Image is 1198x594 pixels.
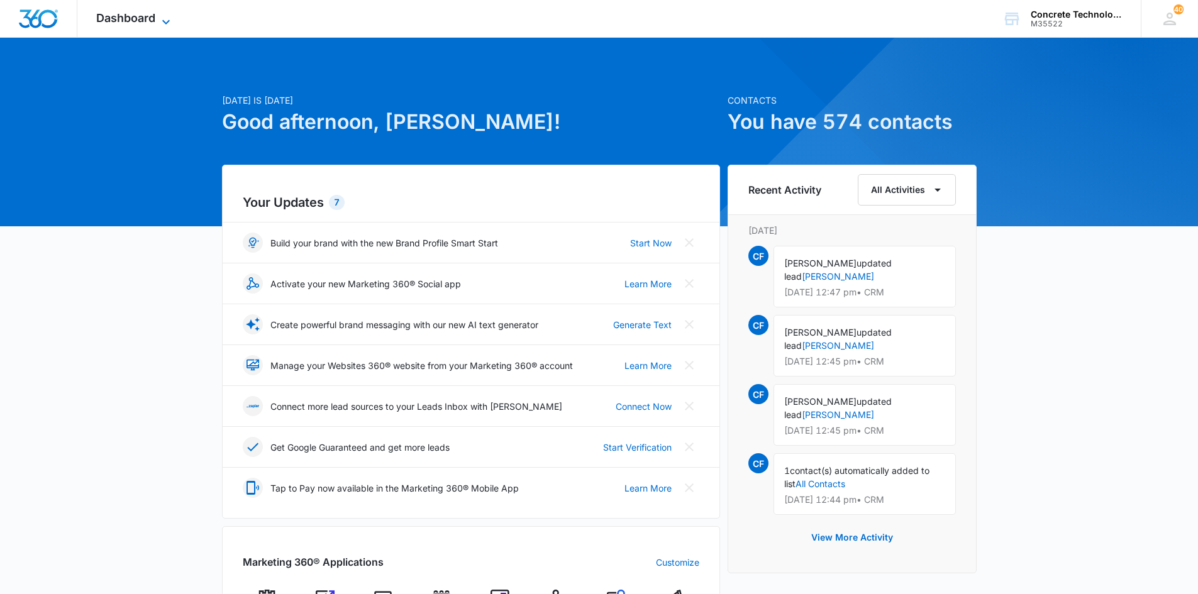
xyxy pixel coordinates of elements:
[802,409,874,420] a: [PERSON_NAME]
[270,400,562,413] p: Connect more lead sources to your Leads Inbox with [PERSON_NAME]
[784,495,945,504] p: [DATE] 12:44 pm • CRM
[329,195,345,210] div: 7
[799,522,906,553] button: View More Activity
[784,465,790,476] span: 1
[603,441,672,454] a: Start Verification
[802,340,874,351] a: [PERSON_NAME]
[748,384,768,404] span: CF
[784,396,857,407] span: [PERSON_NAME]
[624,277,672,290] a: Learn More
[748,315,768,335] span: CF
[858,174,956,206] button: All Activities
[624,359,672,372] a: Learn More
[679,355,699,375] button: Close
[802,271,874,282] a: [PERSON_NAME]
[270,441,450,454] p: Get Google Guaranteed and get more leads
[222,94,720,107] p: [DATE] is [DATE]
[679,478,699,498] button: Close
[1031,19,1123,28] div: account id
[1031,9,1123,19] div: account name
[784,426,945,435] p: [DATE] 12:45 pm • CRM
[270,318,538,331] p: Create powerful brand messaging with our new AI text generator
[270,481,519,495] p: Tap to Pay now available in the Marketing 360® Mobile App
[679,233,699,253] button: Close
[784,465,929,489] span: contact(s) automatically added to list
[679,314,699,334] button: Close
[624,481,672,495] a: Learn More
[679,396,699,416] button: Close
[728,94,977,107] p: Contacts
[656,556,699,569] a: Customize
[679,437,699,457] button: Close
[270,359,573,372] p: Manage your Websites 360® website from your Marketing 360® account
[796,478,845,489] a: All Contacts
[1173,4,1184,14] span: 40
[784,258,857,268] span: [PERSON_NAME]
[270,277,461,290] p: Activate your new Marketing 360® Social app
[616,400,672,413] a: Connect Now
[748,182,821,197] h6: Recent Activity
[748,224,956,237] p: [DATE]
[784,327,857,338] span: [PERSON_NAME]
[96,11,155,25] span: Dashboard
[784,357,945,366] p: [DATE] 12:45 pm • CRM
[728,107,977,137] h1: You have 574 contacts
[630,236,672,250] a: Start Now
[613,318,672,331] a: Generate Text
[679,273,699,294] button: Close
[270,236,498,250] p: Build your brand with the new Brand Profile Smart Start
[784,288,945,297] p: [DATE] 12:47 pm • CRM
[243,554,384,569] h2: Marketing 360® Applications
[748,246,768,266] span: CF
[748,453,768,473] span: CF
[222,107,720,137] h1: Good afternoon, [PERSON_NAME]!
[1173,4,1184,14] div: notifications count
[243,193,699,212] h2: Your Updates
